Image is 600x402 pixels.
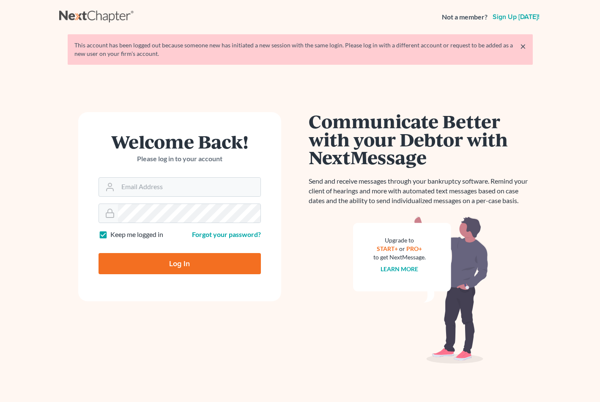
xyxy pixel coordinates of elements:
[99,132,261,151] h1: Welcome Back!
[377,245,398,252] a: START+
[353,216,488,364] img: nextmessage_bg-59042aed3d76b12b5cd301f8e5b87938c9018125f34e5fa2b7a6b67550977c72.svg
[381,265,418,273] a: Learn more
[399,245,405,252] span: or
[406,245,422,252] a: PRO+
[99,253,261,274] input: Log In
[192,230,261,238] a: Forgot your password?
[309,112,533,166] h1: Communicate Better with your Debtor with NextMessage
[309,176,533,206] p: Send and receive messages through your bankruptcy software. Remind your client of hearings and mo...
[118,178,260,196] input: Email Address
[373,236,426,245] div: Upgrade to
[442,12,488,22] strong: Not a member?
[110,230,163,240] label: Keep me logged in
[491,14,541,20] a: Sign up [DATE]!
[520,41,526,51] a: ×
[99,154,261,164] p: Please log in to your account
[373,253,426,262] div: to get NextMessage.
[74,41,526,58] div: This account has been logged out because someone new has initiated a new session with the same lo...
